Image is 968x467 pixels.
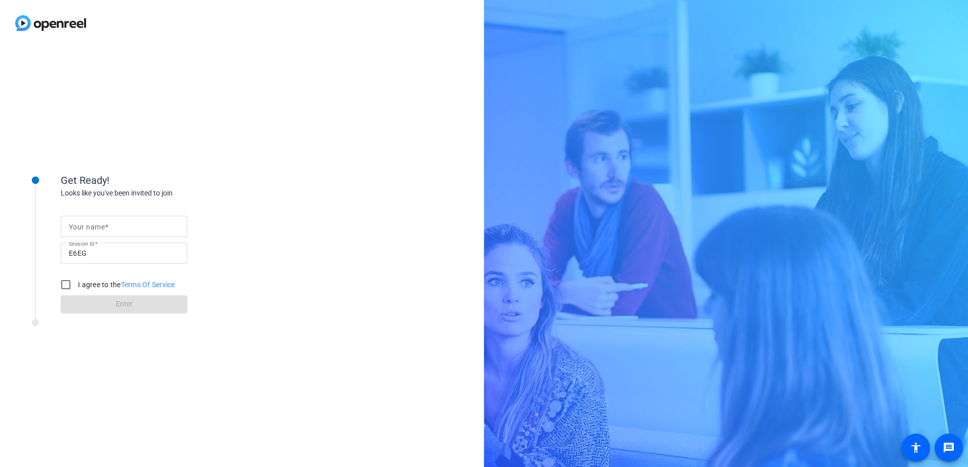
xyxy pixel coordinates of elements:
a: Terms Of Service [121,281,175,289]
mat-label: Your name [69,223,105,231]
div: Get Ready! [61,173,263,188]
mat-icon: accessibility [910,442,922,454]
mat-label: Session ID [69,241,95,247]
div: Looks like you've been invited to join [61,188,263,199]
mat-icon: message [943,442,955,454]
label: I agree to the [76,280,175,290]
